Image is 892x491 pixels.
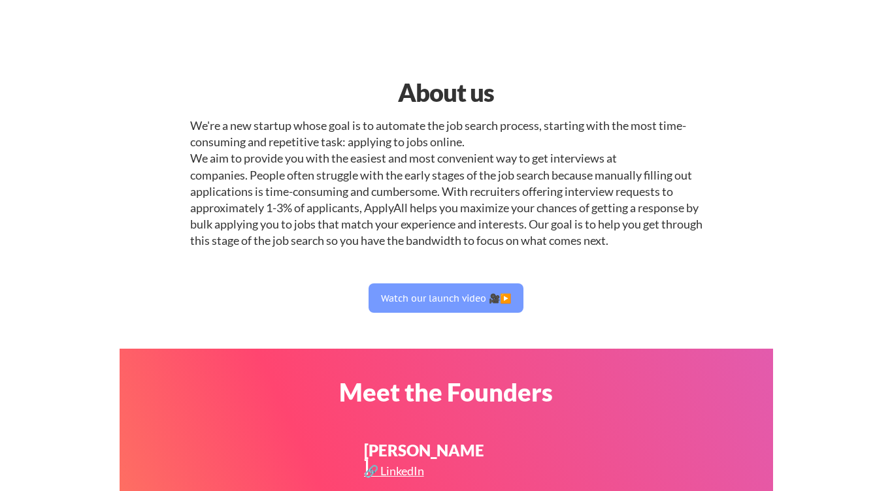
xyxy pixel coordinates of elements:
a: 🔗 LinkedIn [364,465,427,481]
button: Watch our launch video 🎥▶️ [369,283,523,313]
div: [PERSON_NAME] [364,443,486,474]
div: About us [278,74,614,111]
div: Meet the Founders [278,379,614,404]
div: 🔗 LinkedIn [364,465,427,477]
div: We're a new startup whose goal is to automate the job search process, starting with the most time... [190,118,702,249]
